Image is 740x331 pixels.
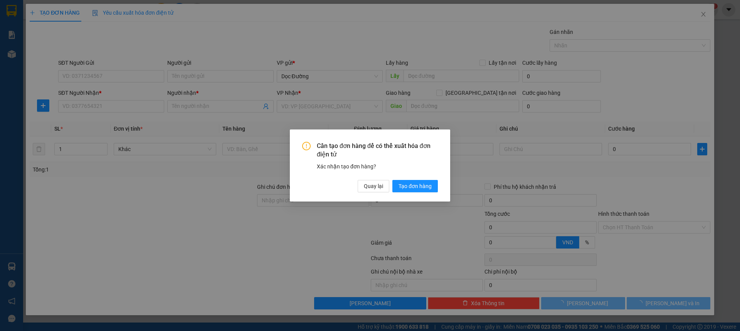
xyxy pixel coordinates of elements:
[358,180,389,192] button: Quay lại
[399,182,432,190] span: Tạo đơn hàng
[364,182,383,190] span: Quay lại
[317,142,438,159] span: Cần tạo đơn hàng để có thể xuất hóa đơn điện tử
[317,162,438,171] div: Xác nhận tạo đơn hàng?
[392,180,438,192] button: Tạo đơn hàng
[302,142,311,150] span: exclamation-circle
